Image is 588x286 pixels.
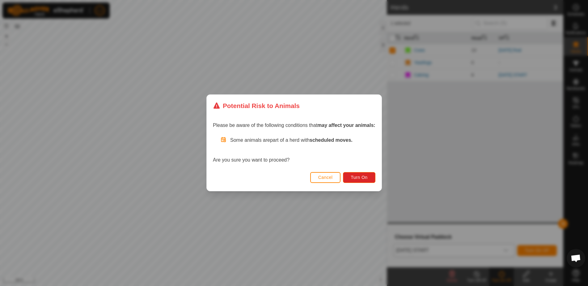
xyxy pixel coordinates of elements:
div: Potential Risk to Animals [213,101,300,110]
button: Cancel [310,172,341,183]
strong: scheduled moves. [310,138,353,143]
strong: may affect your animals: [317,123,375,128]
span: part of a herd with [270,138,353,143]
span: Turn On [351,175,367,180]
p: Some animals are [230,137,375,144]
button: Turn On [343,172,375,183]
div: Are you sure you want to proceed? [213,137,375,164]
span: Cancel [318,175,332,180]
span: Please be aware of the following conditions that [213,123,375,128]
a: Open chat [567,249,585,267]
